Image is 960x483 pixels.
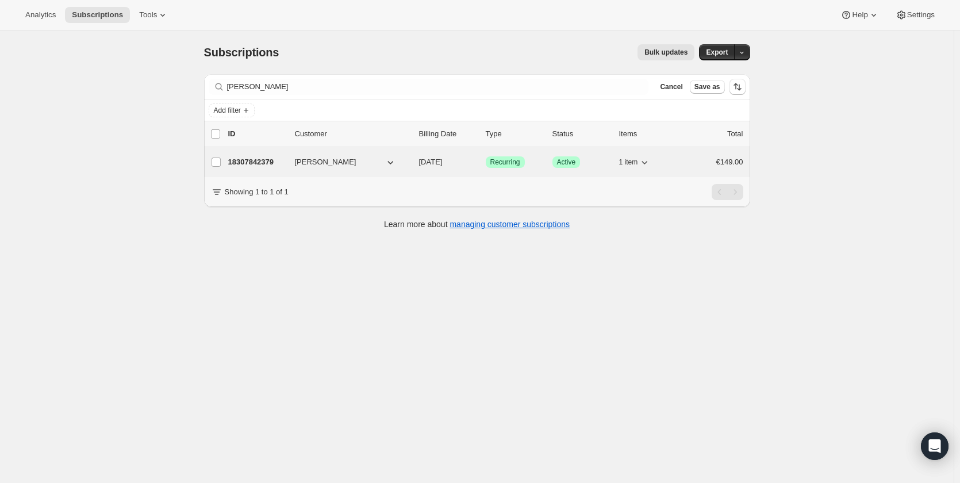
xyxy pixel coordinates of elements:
[727,128,743,140] p: Total
[139,10,157,20] span: Tools
[228,128,286,140] p: ID
[419,158,443,166] span: [DATE]
[295,128,410,140] p: Customer
[228,154,743,170] div: 18307842379[PERSON_NAME][DATE]SuccessRecurringSuccessActive1 item€149.00
[557,158,576,167] span: Active
[729,79,746,95] button: Sort the results
[209,103,255,117] button: Add filter
[25,10,56,20] span: Analytics
[228,128,743,140] div: IDCustomerBilling DateTypeStatusItemsTotal
[486,128,543,140] div: Type
[384,218,570,230] p: Learn more about
[716,158,743,166] span: €149.00
[638,44,694,60] button: Bulk updates
[907,10,935,20] span: Settings
[450,220,570,229] a: managing customer subscriptions
[644,48,688,57] span: Bulk updates
[699,44,735,60] button: Export
[419,128,477,140] p: Billing Date
[72,10,123,20] span: Subscriptions
[288,153,403,171] button: [PERSON_NAME]
[921,432,949,460] div: Open Intercom Messenger
[834,7,886,23] button: Help
[227,79,649,95] input: Filter subscribers
[660,82,682,91] span: Cancel
[712,184,743,200] nav: Pagination
[295,156,356,168] span: [PERSON_NAME]
[619,158,638,167] span: 1 item
[18,7,63,23] button: Analytics
[619,154,651,170] button: 1 item
[706,48,728,57] span: Export
[132,7,175,23] button: Tools
[552,128,610,140] p: Status
[228,156,286,168] p: 18307842379
[690,80,725,94] button: Save as
[490,158,520,167] span: Recurring
[619,128,677,140] div: Items
[694,82,720,91] span: Save as
[889,7,942,23] button: Settings
[65,7,130,23] button: Subscriptions
[204,46,279,59] span: Subscriptions
[214,106,241,115] span: Add filter
[852,10,867,20] span: Help
[655,80,687,94] button: Cancel
[225,186,289,198] p: Showing 1 to 1 of 1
